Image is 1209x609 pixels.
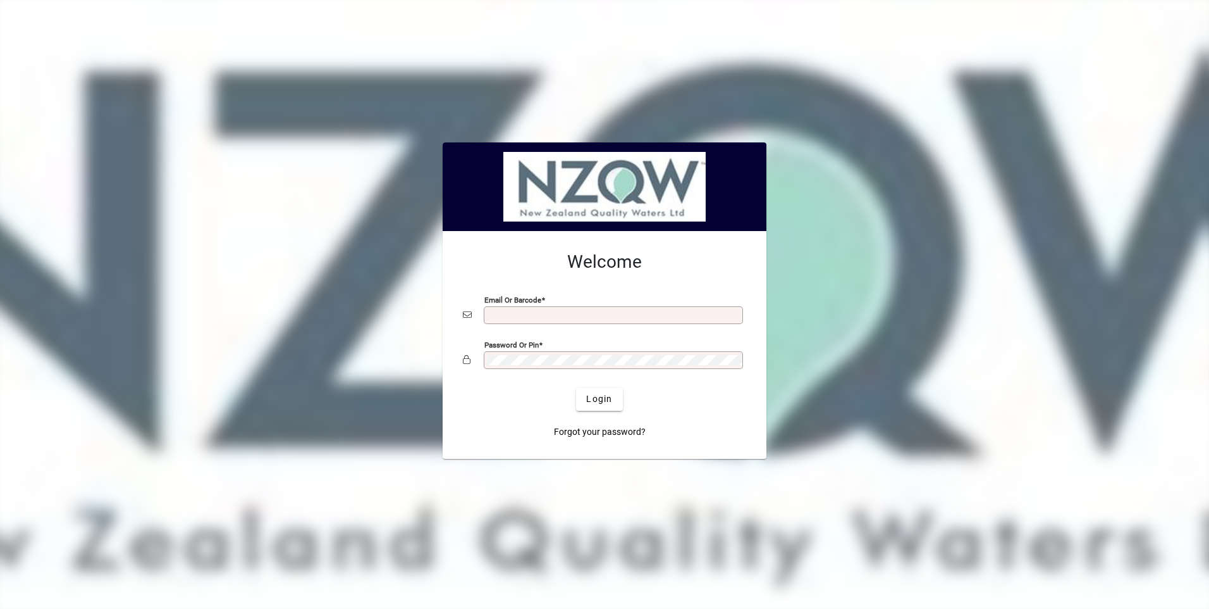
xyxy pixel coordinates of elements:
[586,392,612,406] span: Login
[463,251,746,273] h2: Welcome
[576,388,622,411] button: Login
[549,421,651,444] a: Forgot your password?
[484,295,541,304] mat-label: Email or Barcode
[554,425,646,439] span: Forgot your password?
[484,340,539,349] mat-label: Password or Pin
